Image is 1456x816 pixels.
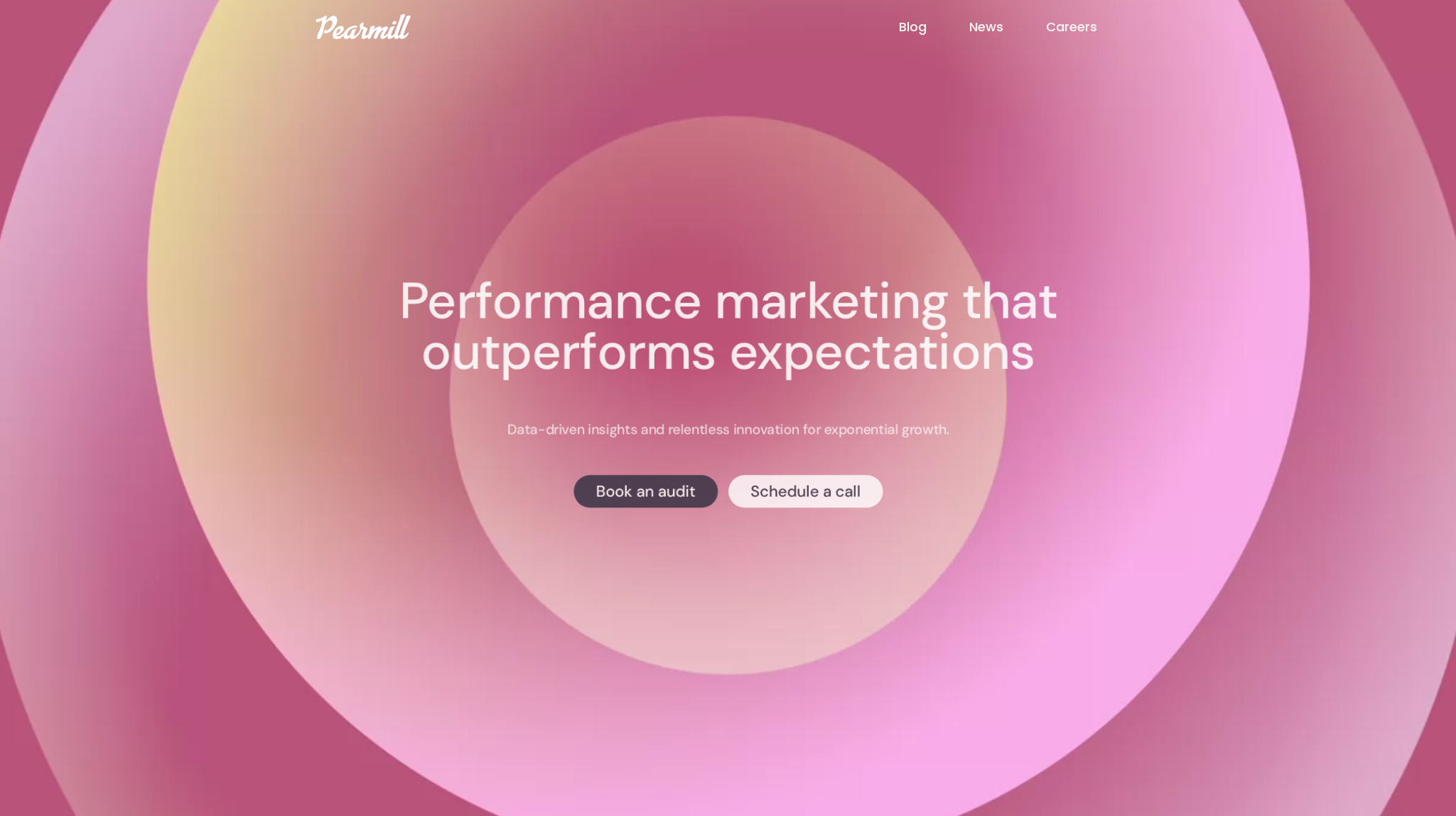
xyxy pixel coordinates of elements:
[728,475,883,508] a: Schedule a call
[316,14,411,39] img: Pearmill logo
[899,18,969,36] a: Blog
[507,420,949,439] p: Data-driven insights and relentless innovation for exponential growth.
[969,18,1046,36] a: News
[322,276,1133,377] h1: Performance marketing that outperforms expectations
[1046,18,1140,36] a: Careers
[573,475,718,508] a: Book an audit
